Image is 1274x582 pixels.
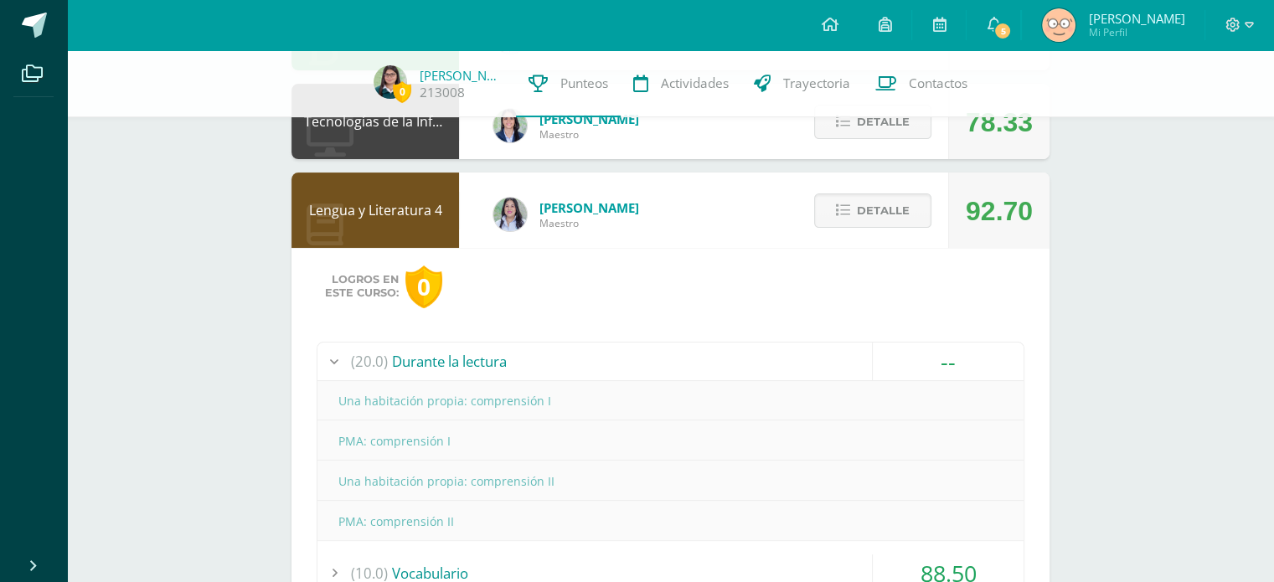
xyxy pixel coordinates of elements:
span: 5 [993,22,1012,40]
div: Lengua y Literatura 4 [291,173,459,248]
span: Maestro [539,127,639,142]
span: Detalle [857,195,910,226]
div: 78.33 [966,85,1033,160]
img: 7489ccb779e23ff9f2c3e89c21f82ed0.png [493,109,527,142]
img: ec776638e2b37e158411211b4036a738.png [1042,8,1075,42]
span: Trayectoria [783,75,850,92]
span: Mi Perfil [1088,25,1184,39]
a: 213008 [420,84,465,101]
a: Actividades [621,50,741,117]
a: Trayectoria [741,50,863,117]
a: [PERSON_NAME] de [420,67,503,84]
div: Outline [7,7,245,22]
div: Durante la lectura [317,343,1024,380]
span: 16 px [20,116,47,131]
a: Contactos [863,50,980,117]
div: 92.70 [966,173,1033,249]
button: Detalle [814,193,931,228]
span: [PERSON_NAME] [1088,10,1184,27]
span: Detalle [857,106,910,137]
span: 0 [393,81,411,102]
label: Tamaño de fuente [7,101,102,116]
button: Detalle [814,105,931,139]
div: Tecnologías de la Información y la Comunicación 4 [291,84,459,159]
a: Punteos [516,50,621,117]
div: Una habitación propia: comprensión I [317,382,1024,420]
span: (20.0) [351,343,388,380]
span: Logros en este curso: [325,273,399,300]
img: d767a28e0159f41e94eb54805d237cff.png [374,65,407,99]
span: [PERSON_NAME] [539,199,639,216]
div: 0 [405,265,442,308]
span: Contactos [909,75,967,92]
div: PMA: comprensión I [317,422,1024,460]
div: -- [873,343,1024,380]
span: Punteos [560,75,608,92]
span: Actividades [661,75,729,92]
span: Maestro [539,216,639,230]
h3: Estilo [7,53,245,71]
span: [PERSON_NAME] [539,111,639,127]
img: df6a3bad71d85cf97c4a6d1acf904499.png [493,198,527,231]
div: PMA: comprensión II [317,502,1024,540]
div: Una habitación propia: comprensión II [317,462,1024,500]
a: Back to Top [25,22,90,36]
